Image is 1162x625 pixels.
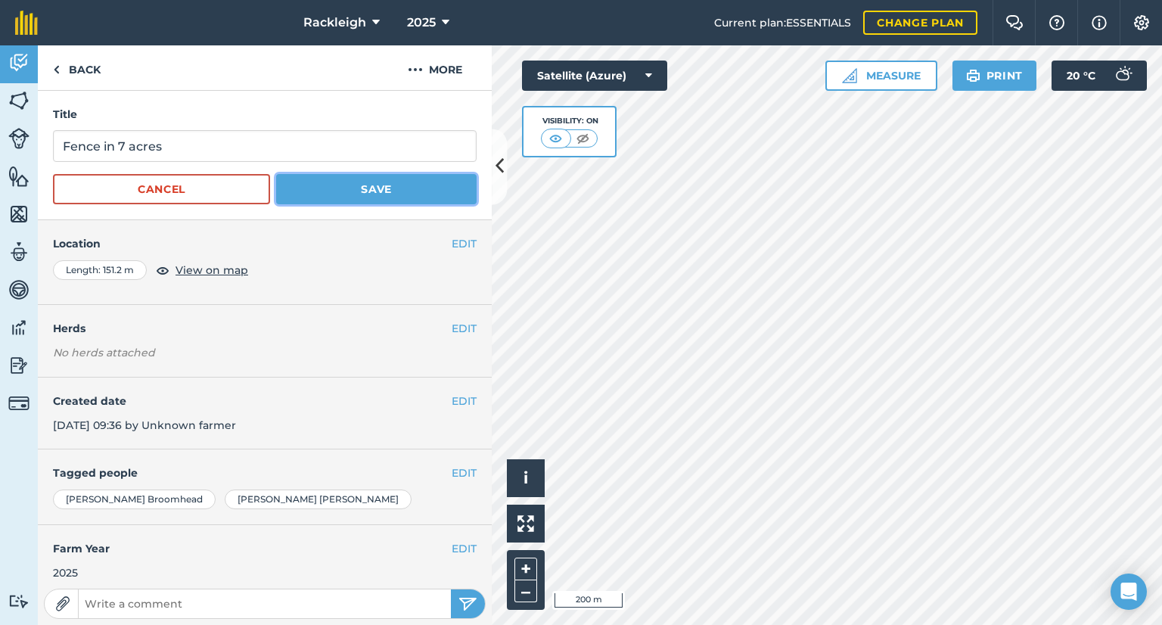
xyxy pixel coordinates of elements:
[407,14,436,32] span: 2025
[53,564,477,581] div: 2025
[546,131,565,146] img: svg+xml;base64,PHN2ZyB4bWxucz0iaHR0cDovL3d3dy53My5vcmcvMjAwMC9zdmciIHdpZHRoPSI1MCIgaGVpZ2h0PSI0MC...
[517,515,534,532] img: Four arrows, one pointing top left, one top right, one bottom right and the last bottom left
[53,490,216,509] div: [PERSON_NAME] Broomhead
[1092,14,1107,32] img: svg+xml;base64,PHN2ZyB4bWxucz0iaHR0cDovL3d3dy53My5vcmcvMjAwMC9zdmciIHdpZHRoPSIxNyIgaGVpZ2h0PSIxNy...
[825,61,937,91] button: Measure
[458,595,477,613] img: svg+xml;base64,PHN2ZyB4bWxucz0iaHR0cDovL3d3dy53My5vcmcvMjAwMC9zdmciIHdpZHRoPSIyNSIgaGVpZ2h0PSIyNC...
[1005,15,1024,30] img: Two speech bubbles overlapping with the left bubble in the forefront
[8,594,30,608] img: svg+xml;base64,PD94bWwgdmVyc2lvbj0iMS4wIiBlbmNvZGluZz0idXRmLTgiPz4KPCEtLSBHZW5lcmF0b3I6IEFkb2JlIE...
[53,344,492,361] em: No herds attached
[53,235,477,252] h4: Location
[8,354,30,377] img: svg+xml;base64,PD94bWwgdmVyc2lvbj0iMS4wIiBlbmNvZGluZz0idXRmLTgiPz4KPCEtLSBHZW5lcmF0b3I6IEFkb2JlIE...
[714,14,851,31] span: Current plan : ESSENTIALS
[1052,61,1147,91] button: 20 °C
[452,540,477,557] button: EDIT
[1111,574,1147,610] div: Open Intercom Messenger
[514,580,537,602] button: –
[507,459,545,497] button: i
[408,61,423,79] img: svg+xml;base64,PHN2ZyB4bWxucz0iaHR0cDovL3d3dy53My5vcmcvMjAwMC9zdmciIHdpZHRoPSIyMCIgaGVpZ2h0PSIyNC...
[378,45,492,90] button: More
[1067,61,1095,91] span: 20 ° C
[38,45,116,90] a: Back
[573,131,592,146] img: svg+xml;base64,PHN2ZyB4bWxucz0iaHR0cDovL3d3dy53My5vcmcvMjAwMC9zdmciIHdpZHRoPSI1MCIgaGVpZ2h0PSI0MC...
[842,68,857,83] img: Ruler icon
[8,241,30,263] img: svg+xml;base64,PD94bWwgdmVyc2lvbj0iMS4wIiBlbmNvZGluZz0idXRmLTgiPz4KPCEtLSBHZW5lcmF0b3I6IEFkb2JlIE...
[1108,61,1138,91] img: svg+xml;base64,PD94bWwgdmVyc2lvbj0iMS4wIiBlbmNvZGluZz0idXRmLTgiPz4KPCEtLSBHZW5lcmF0b3I6IEFkb2JlIE...
[952,61,1037,91] button: Print
[53,465,477,481] h4: Tagged people
[8,203,30,225] img: svg+xml;base64,PHN2ZyB4bWxucz0iaHR0cDovL3d3dy53My5vcmcvMjAwMC9zdmciIHdpZHRoPSI1NiIgaGVpZ2h0PSI2MC...
[53,540,477,557] h4: Farm Year
[53,174,270,204] button: Cancel
[8,165,30,188] img: svg+xml;base64,PHN2ZyB4bWxucz0iaHR0cDovL3d3dy53My5vcmcvMjAwMC9zdmciIHdpZHRoPSI1NiIgaGVpZ2h0PSI2MC...
[522,61,667,91] button: Satellite (Azure)
[276,174,477,204] button: Save
[966,67,980,85] img: svg+xml;base64,PHN2ZyB4bWxucz0iaHR0cDovL3d3dy53My5vcmcvMjAwMC9zdmciIHdpZHRoPSIxOSIgaGVpZ2h0PSIyNC...
[53,61,60,79] img: svg+xml;base64,PHN2ZyB4bWxucz0iaHR0cDovL3d3dy53My5vcmcvMjAwMC9zdmciIHdpZHRoPSI5IiBoZWlnaHQ9IjI0Ii...
[8,316,30,339] img: svg+xml;base64,PD94bWwgdmVyc2lvbj0iMS4wIiBlbmNvZGluZz0idXRmLTgiPz4KPCEtLSBHZW5lcmF0b3I6IEFkb2JlIE...
[8,51,30,74] img: svg+xml;base64,PD94bWwgdmVyc2lvbj0iMS4wIiBlbmNvZGluZz0idXRmLTgiPz4KPCEtLSBHZW5lcmF0b3I6IEFkb2JlIE...
[53,393,477,409] h4: Created date
[452,465,477,481] button: EDIT
[1048,15,1066,30] img: A question mark icon
[524,468,528,487] span: i
[8,278,30,301] img: svg+xml;base64,PD94bWwgdmVyc2lvbj0iMS4wIiBlbmNvZGluZz0idXRmLTgiPz4KPCEtLSBHZW5lcmF0b3I6IEFkb2JlIE...
[225,490,412,509] div: [PERSON_NAME] [PERSON_NAME]
[53,320,492,337] h4: Herds
[79,593,451,614] input: Write a comment
[1132,15,1151,30] img: A cog icon
[38,378,492,450] div: [DATE] 09:36 by Unknown farmer
[8,393,30,414] img: svg+xml;base64,PD94bWwgdmVyc2lvbj0iMS4wIiBlbmNvZGluZz0idXRmLTgiPz4KPCEtLSBHZW5lcmF0b3I6IEFkb2JlIE...
[452,320,477,337] button: EDIT
[55,596,70,611] img: Paperclip icon
[514,558,537,580] button: +
[541,115,598,127] div: Visibility: On
[176,262,248,278] span: View on map
[156,261,169,279] img: svg+xml;base64,PHN2ZyB4bWxucz0iaHR0cDovL3d3dy53My5vcmcvMjAwMC9zdmciIHdpZHRoPSIxOCIgaGVpZ2h0PSIyNC...
[53,260,147,280] div: Length : 151.2 m
[53,106,477,123] h4: Title
[452,235,477,252] button: EDIT
[8,89,30,112] img: svg+xml;base64,PHN2ZyB4bWxucz0iaHR0cDovL3d3dy53My5vcmcvMjAwMC9zdmciIHdpZHRoPSI1NiIgaGVpZ2h0PSI2MC...
[156,261,248,279] button: View on map
[303,14,366,32] span: Rackleigh
[452,393,477,409] button: EDIT
[863,11,977,35] a: Change plan
[8,128,30,149] img: svg+xml;base64,PD94bWwgdmVyc2lvbj0iMS4wIiBlbmNvZGluZz0idXRmLTgiPz4KPCEtLSBHZW5lcmF0b3I6IEFkb2JlIE...
[15,11,38,35] img: fieldmargin Logo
